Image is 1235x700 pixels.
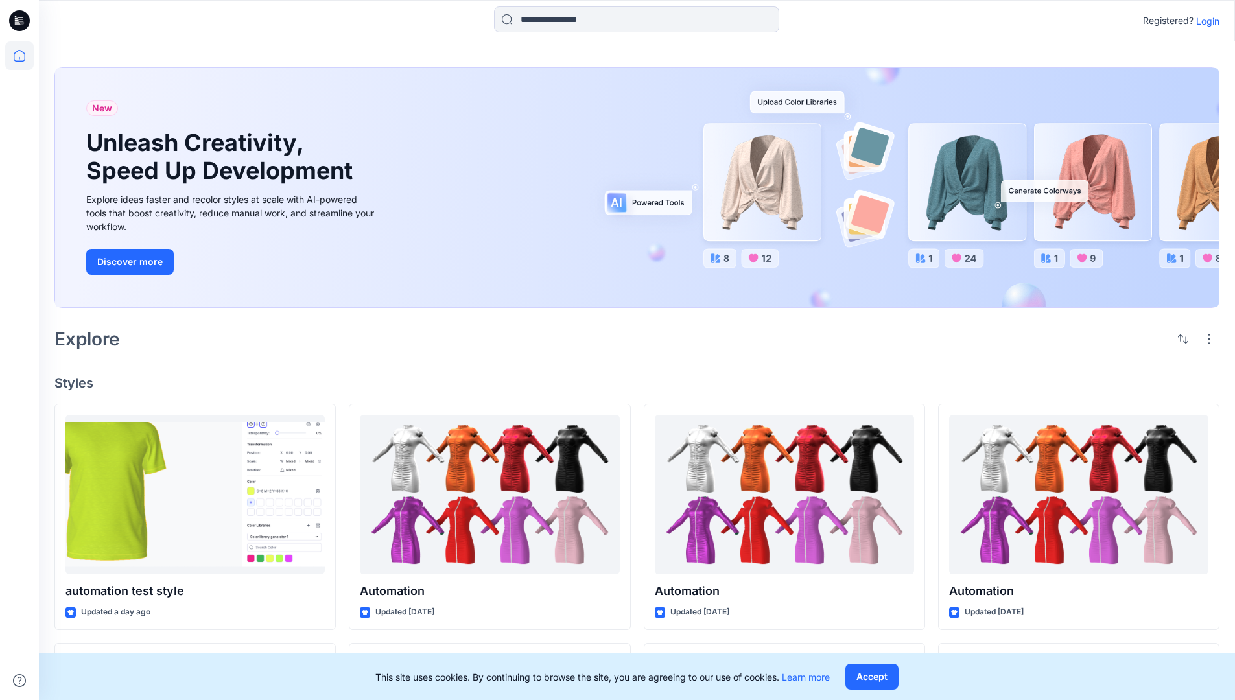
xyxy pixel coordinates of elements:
[86,129,359,185] h1: Unleash Creativity, Speed Up Development
[81,605,150,619] p: Updated a day ago
[670,605,729,619] p: Updated [DATE]
[1143,13,1194,29] p: Registered?
[360,582,619,600] p: Automation
[655,415,914,575] a: Automation
[92,100,112,116] span: New
[54,375,1219,391] h4: Styles
[375,670,830,684] p: This site uses cookies. By continuing to browse the site, you are agreeing to our use of cookies.
[949,582,1208,600] p: Automation
[949,415,1208,575] a: Automation
[86,249,378,275] a: Discover more
[655,582,914,600] p: Automation
[86,249,174,275] button: Discover more
[782,671,830,682] a: Learn more
[375,605,434,619] p: Updated [DATE]
[965,605,1024,619] p: Updated [DATE]
[65,415,325,575] a: automation test style
[65,582,325,600] p: automation test style
[1196,14,1219,28] p: Login
[845,664,899,690] button: Accept
[54,329,120,349] h2: Explore
[360,415,619,575] a: Automation
[86,192,378,233] div: Explore ideas faster and recolor styles at scale with AI-powered tools that boost creativity, red...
